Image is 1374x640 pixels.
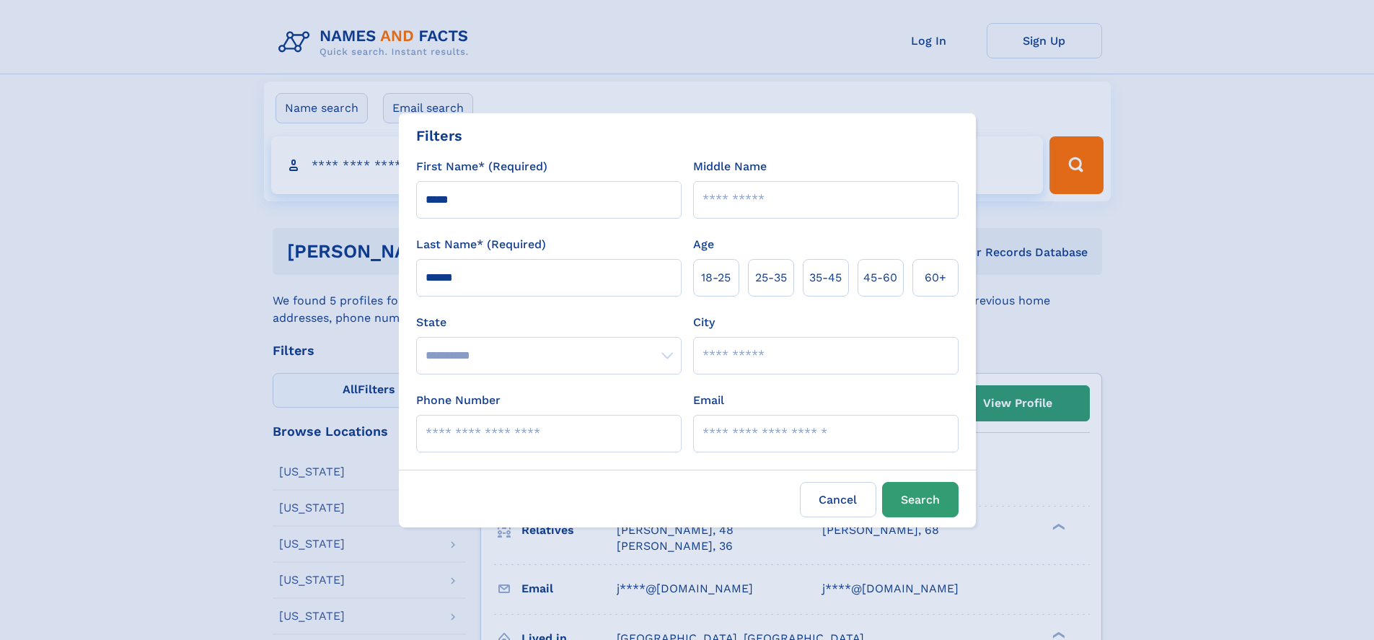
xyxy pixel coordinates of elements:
[693,314,715,331] label: City
[416,158,547,175] label: First Name* (Required)
[693,236,714,253] label: Age
[755,269,787,286] span: 25‑35
[925,269,946,286] span: 60+
[416,236,546,253] label: Last Name* (Required)
[693,392,724,409] label: Email
[882,482,959,517] button: Search
[693,158,767,175] label: Middle Name
[416,314,682,331] label: State
[863,269,897,286] span: 45‑60
[800,482,876,517] label: Cancel
[701,269,731,286] span: 18‑25
[809,269,842,286] span: 35‑45
[416,125,462,146] div: Filters
[416,392,501,409] label: Phone Number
